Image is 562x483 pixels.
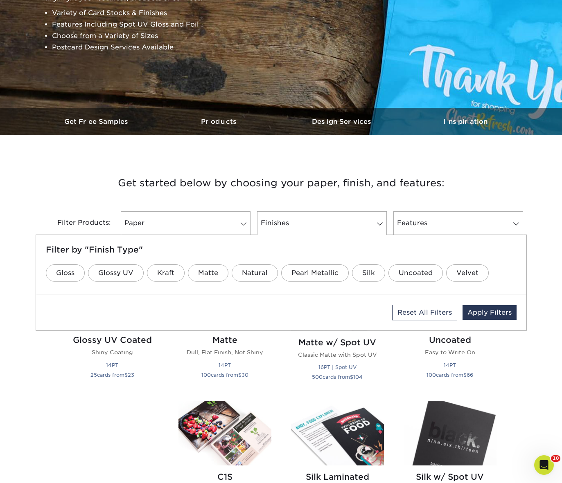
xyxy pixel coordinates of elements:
h2: Matte [178,335,271,345]
small: 16PT | Spot UV [318,364,357,370]
a: Reset All Filters [392,305,457,320]
img: C1S Postcards [178,401,271,465]
a: Velvet [446,264,489,282]
h3: Get started below by choosing your paper, finish, and features: [42,165,521,201]
small: cards from [427,372,473,378]
a: Matte [188,264,228,282]
p: Shiny Coating [66,348,159,356]
h5: Filter by "Finish Type" [46,245,517,255]
h2: Glossy UV Coated [66,335,159,345]
div: Filter Products: [36,211,117,235]
small: cards from [312,374,363,380]
li: Variety of Card Stocks & Finishes [52,7,250,19]
small: 14PT [219,362,231,368]
span: $ [463,372,467,378]
span: 10 [551,455,560,462]
h3: Get Free Samples [36,118,158,125]
a: Glossy UV [88,264,144,282]
span: 500 [312,374,323,380]
h2: Silk w/ Spot UV [404,472,497,482]
span: 25 [90,372,97,378]
small: 14PT [106,362,118,368]
h2: Matte w/ Spot UV [291,338,384,347]
img: Silk Laminated Postcards [291,401,384,465]
li: Postcard Design Services Available [52,42,250,53]
a: Features [393,211,523,235]
h2: C1S [178,472,271,482]
small: cards from [201,372,248,378]
a: Design Services [281,108,404,135]
span: 100 [427,372,436,378]
p: Classic Matte with Spot UV [291,351,384,359]
li: Choose from a Variety of Sizes [52,30,250,42]
span: 100 [201,372,211,378]
span: $ [124,372,128,378]
a: Products [158,108,281,135]
p: Easy to Write On [404,348,497,356]
small: 14PT [444,362,456,368]
a: Apply Filters [463,305,517,320]
a: Finishes [257,211,387,235]
a: Uncoated [388,264,443,282]
iframe: Intercom live chat [534,455,554,475]
a: Pearl Metallic [281,264,349,282]
a: Inspiration [404,108,527,135]
h3: Inspiration [404,118,527,125]
span: 23 [128,372,134,378]
h3: Design Services [281,118,404,125]
span: 66 [467,372,473,378]
a: Natural [232,264,278,282]
h2: Uncoated [404,335,497,345]
a: Get Free Samples [36,108,158,135]
a: Gloss [46,264,85,282]
a: Paper [121,211,251,235]
span: $ [238,372,242,378]
small: cards from [90,372,134,378]
span: $ [350,374,353,380]
li: Features Including Spot UV Gloss and Foil [52,19,250,30]
span: 104 [353,374,363,380]
img: Silk w/ Spot UV Postcards [404,401,497,465]
a: Silk [352,264,385,282]
h3: Products [158,118,281,125]
span: 30 [242,372,248,378]
h2: Silk Laminated [291,472,384,482]
p: Dull, Flat Finish, Not Shiny [178,348,271,356]
a: Kraft [147,264,185,282]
